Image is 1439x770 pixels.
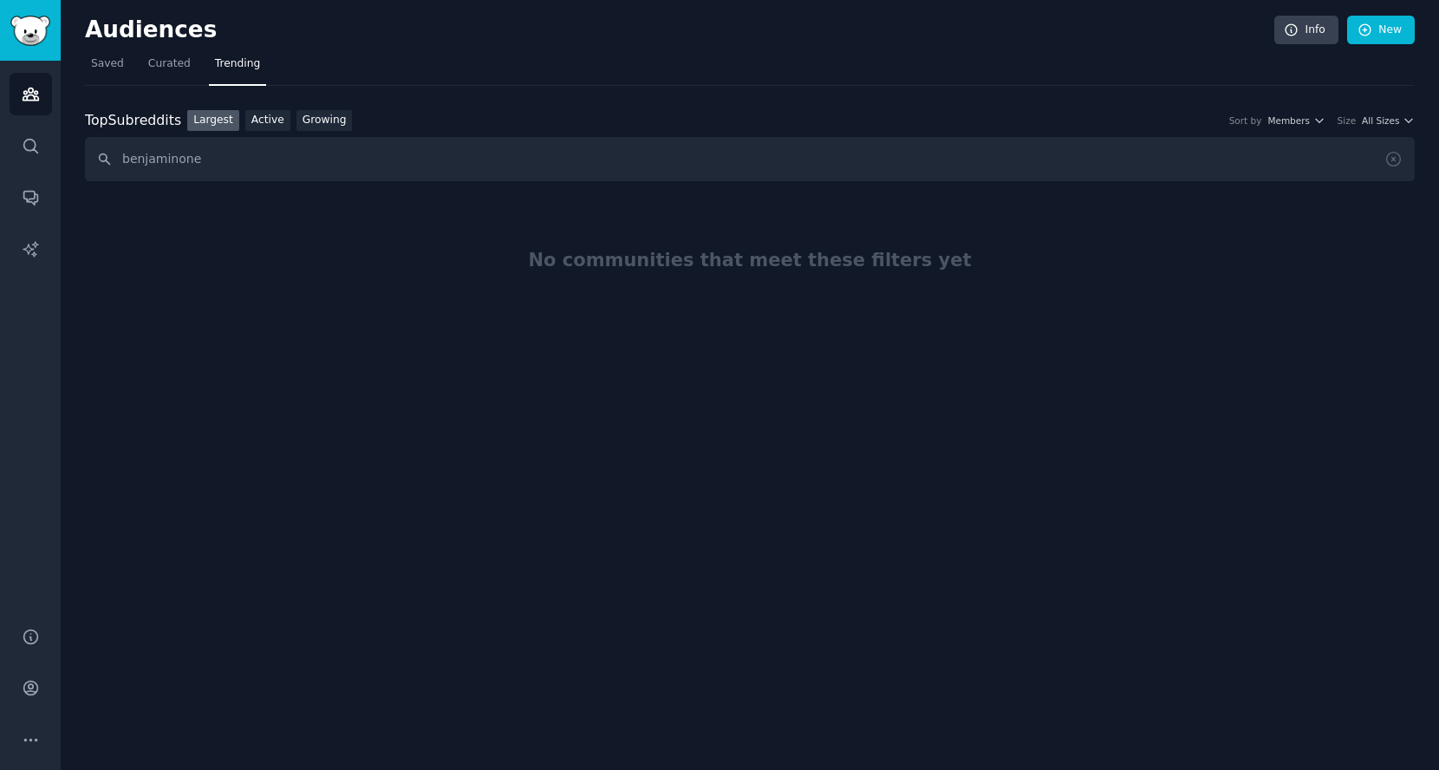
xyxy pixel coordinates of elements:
[85,187,1415,333] div: No communities that meet these filters yet
[10,16,50,46] img: GummySearch logo
[1347,16,1415,45] a: New
[296,110,353,132] a: Growing
[1338,114,1357,127] div: Size
[142,50,197,86] a: Curated
[85,16,1274,44] h2: Audiences
[1274,16,1338,45] a: Info
[85,137,1415,181] input: Search name, description, topic
[85,110,181,132] div: Top Subreddits
[215,56,260,72] span: Trending
[1362,114,1399,127] span: All Sizes
[1267,114,1325,127] button: Members
[148,56,191,72] span: Curated
[85,50,130,86] a: Saved
[209,50,266,86] a: Trending
[245,110,290,132] a: Active
[187,110,239,132] a: Largest
[1229,114,1262,127] div: Sort by
[1362,114,1415,127] button: All Sizes
[91,56,124,72] span: Saved
[1267,114,1310,127] span: Members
